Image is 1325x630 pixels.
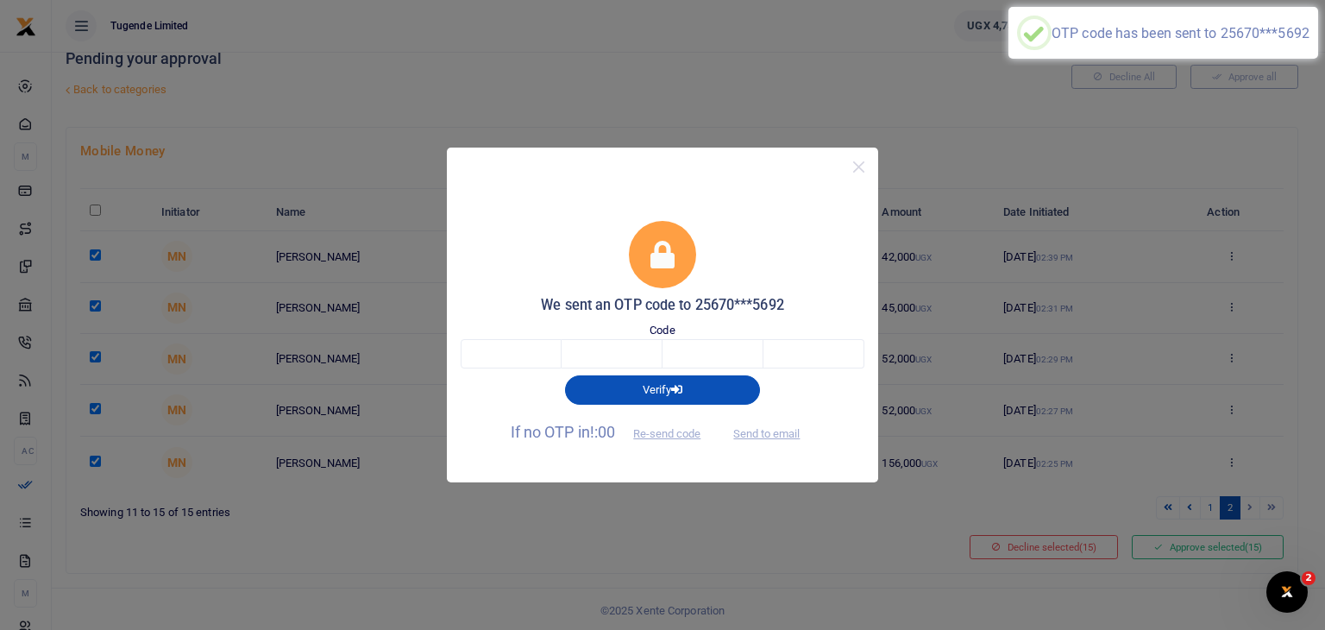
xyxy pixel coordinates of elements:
[461,297,864,314] h5: We sent an OTP code to 25670***5692
[565,375,760,405] button: Verify
[1266,571,1308,613] iframe: Intercom live chat
[846,154,871,180] button: Close
[590,423,615,441] span: !:00
[511,423,716,441] span: If no OTP in
[650,322,675,339] label: Code
[1052,25,1309,41] div: OTP code has been sent to 25670***5692
[1302,571,1316,585] span: 2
